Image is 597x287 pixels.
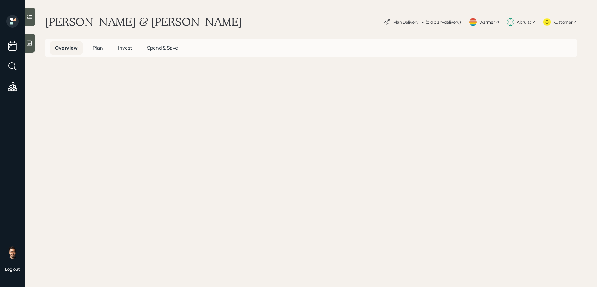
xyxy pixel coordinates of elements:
div: Log out [5,266,20,272]
div: Warmer [479,19,495,25]
div: Plan Delivery [393,19,418,25]
span: Spend & Save [147,44,178,51]
div: • (old plan-delivery) [422,19,461,25]
div: Altruist [517,19,531,25]
img: sami-boghos-headshot.png [6,246,19,259]
div: Kustomer [553,19,573,25]
span: Plan [93,44,103,51]
span: Overview [55,44,78,51]
h1: [PERSON_NAME] & [PERSON_NAME] [45,15,242,29]
span: Invest [118,44,132,51]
